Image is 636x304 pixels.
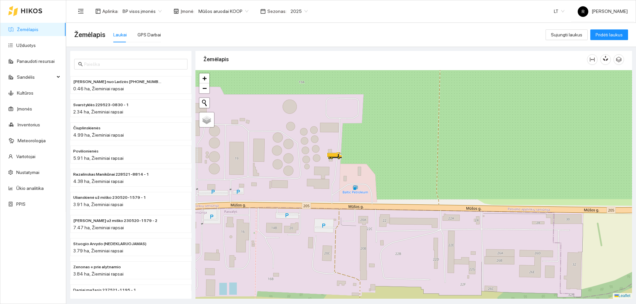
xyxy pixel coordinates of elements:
[73,125,100,131] span: Čiuplinskienės
[590,32,628,37] a: Pridėti laukus
[73,271,124,277] span: 3.84 ha, Žieminiai rapsai
[587,57,597,62] span: column-width
[17,90,33,96] a: Kultūros
[17,70,55,84] span: Sandėlis
[16,170,39,175] a: Nustatymai
[84,61,184,68] input: Paieška
[582,6,585,17] span: R
[181,8,194,15] span: Įmonė :
[74,29,105,40] span: Žemėlapis
[202,74,207,82] span: +
[73,179,124,184] span: 4.38 ha, Žieminiai rapsai
[73,225,124,230] span: 7.47 ha, Žieminiai rapsai
[113,31,127,38] div: Laukai
[74,5,87,18] button: menu-fold
[137,31,161,38] div: GPS Darbai
[73,171,149,178] span: Razalinskas Manikūnai 228521-8814 - 1
[73,86,124,91] span: 0.46 ha, Žieminiai rapsai
[554,6,564,16] span: LT
[17,106,32,111] a: Įmonės
[587,54,598,65] button: column-width
[102,8,119,15] span: Aplinka :
[17,59,55,64] a: Panaudoti resursai
[73,241,146,247] span: Stuogio Arvydo (NEDEKLARUOJAMAS)
[267,8,287,15] span: Sezonas :
[78,8,84,14] span: menu-fold
[260,9,266,14] span: calendar
[202,84,207,92] span: −
[16,186,44,191] a: Ūkio analitika
[16,154,35,159] a: Vartotojai
[198,6,248,16] span: Mūšos aruodai KOOP
[73,148,98,154] span: Povilionienės
[73,109,123,114] span: 2.34 ha, Žieminiai rapsai
[17,27,38,32] a: Žemėlapis
[199,83,209,93] a: Zoom out
[73,218,157,224] span: Nakvosienė už miško 230520-1579 - 2
[174,9,179,14] span: shop
[596,31,623,38] span: Pridėti laukus
[73,264,121,270] span: Zenonas + prie alytnamio
[291,6,308,16] span: 2025
[199,98,209,108] button: Initiate a new search
[16,201,26,207] a: PPIS
[199,112,214,127] a: Layers
[16,43,36,48] a: Užduotys
[95,9,101,14] span: layout
[78,62,83,66] span: search
[18,122,40,127] a: Inventorius
[546,32,588,37] a: Sujungti laukus
[123,6,162,16] span: BP visos įmonės
[73,195,146,201] span: Ulianskienė už miško 230520-1579 - 1
[73,155,124,161] span: 5.91 ha, Žieminiai rapsai
[73,202,123,207] span: 3.91 ha, Žieminiai rapsai
[18,138,46,143] a: Meteorologija
[203,50,587,69] div: Žemėlapis
[73,79,162,85] span: Paškevičiaus Felikso nuo Ladzės (2) 229525-2470 - 2
[578,9,628,14] span: [PERSON_NAME]
[199,73,209,83] a: Zoom in
[551,31,582,38] span: Sujungti laukus
[73,102,129,108] span: Svarstyklės 229523-0830 - 1
[73,248,123,253] span: 3.79 ha, Žieminiai rapsai
[614,293,630,298] a: Leaflet
[590,29,628,40] button: Pridėti laukus
[73,287,136,293] span: Dagiai mažasis 237521-1195 - 1
[546,29,588,40] button: Sujungti laukus
[73,132,124,138] span: 4.99 ha, Žieminiai rapsai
